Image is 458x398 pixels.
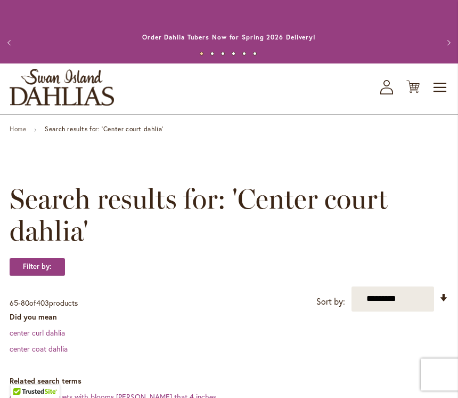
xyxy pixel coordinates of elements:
[45,125,163,133] strong: Search results for: 'Center court dahlia'
[10,294,78,312] p: - of products
[10,344,68,354] a: center coat dahlia
[36,298,49,308] span: 403
[232,52,235,55] button: 4 of 6
[253,52,257,55] button: 6 of 6
[10,328,65,338] a: center curl dahlia
[10,183,448,247] span: Search results for: 'Center court dahlia'
[10,376,448,386] dt: Related search terms
[437,32,458,53] button: Next
[10,298,18,308] span: 65
[142,33,316,41] a: Order Dahlia Tubers Now for Spring 2026 Delivery!
[10,69,114,106] a: store logo
[8,360,38,390] iframe: Launch Accessibility Center
[210,52,214,55] button: 2 of 6
[200,52,203,55] button: 1 of 6
[10,258,65,276] strong: Filter by:
[221,52,225,55] button: 3 of 6
[21,298,29,308] span: 80
[10,312,448,322] dt: Did you mean
[242,52,246,55] button: 5 of 6
[10,125,26,133] a: Home
[316,292,345,312] label: Sort by:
